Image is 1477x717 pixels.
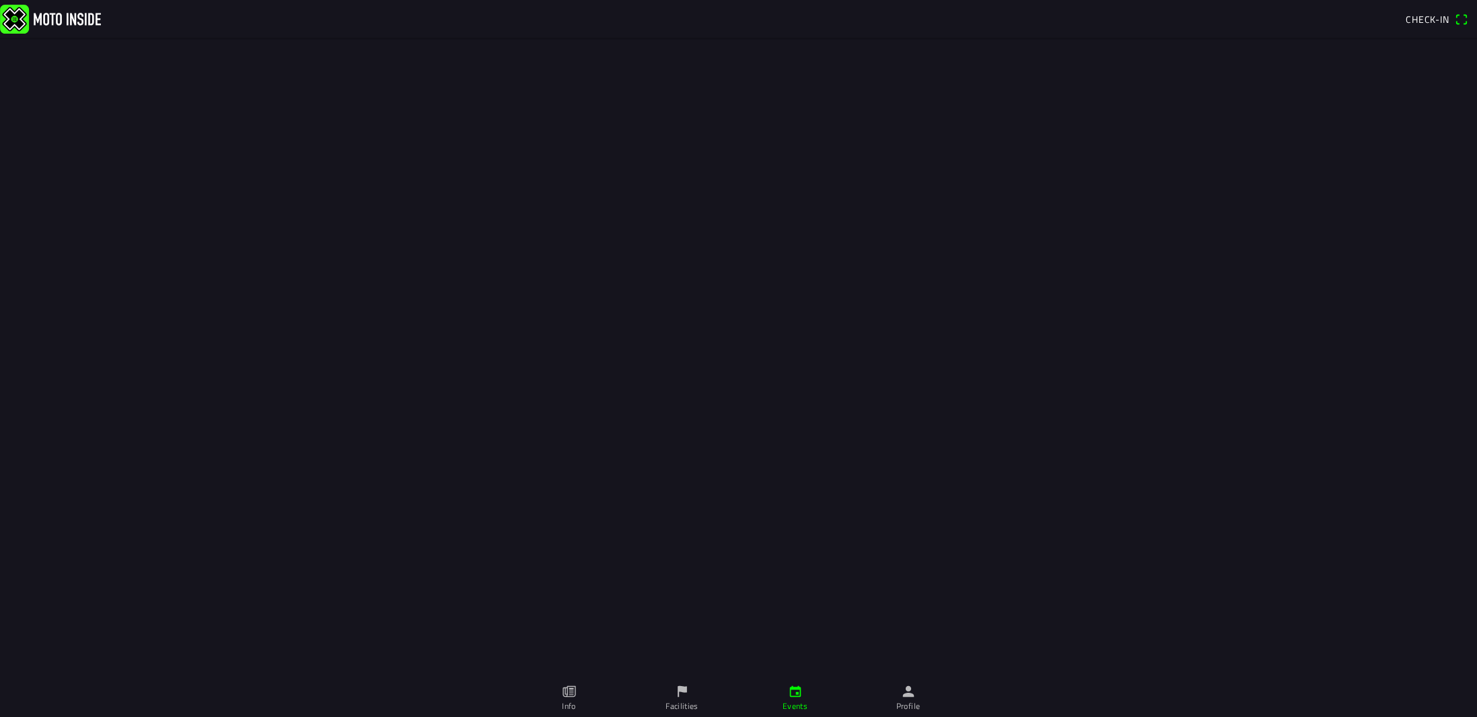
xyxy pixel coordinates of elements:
span: Check-in [1406,12,1449,26]
ion-icon: person [901,684,916,699]
a: Check-inqr scanner [1399,7,1474,30]
ion-icon: flag [675,684,690,699]
ion-icon: calendar [788,684,803,699]
ion-label: Facilities [665,700,698,712]
ion-label: Profile [896,700,921,712]
ion-label: Events [783,700,807,712]
ion-icon: paper [562,684,577,699]
ion-label: Info [562,700,575,712]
